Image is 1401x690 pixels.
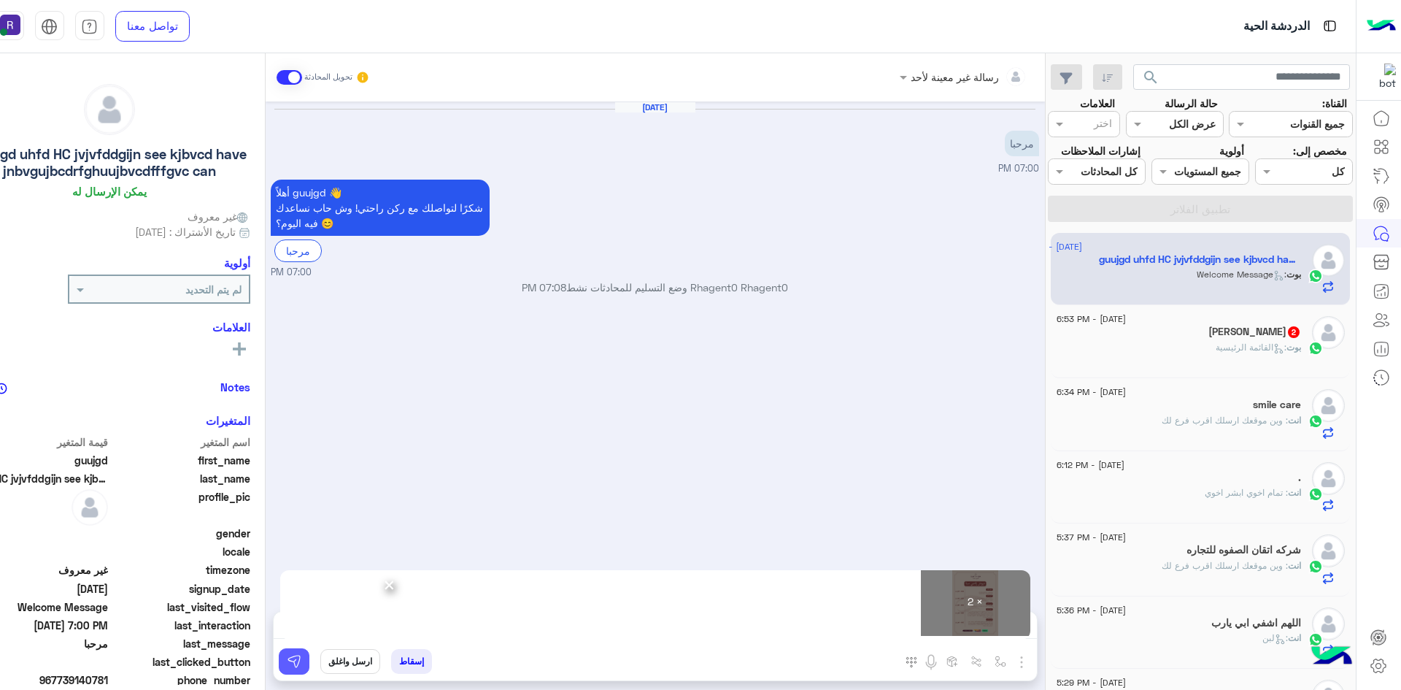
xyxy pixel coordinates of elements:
[391,649,432,674] button: إسقاط
[111,434,250,450] span: اسم المتغير
[287,654,301,669] img: send message
[1312,462,1345,495] img: defaultAdmin.png
[111,489,250,523] span: profile_pic
[1293,143,1347,158] label: مخصص إلى:
[1013,240,1082,253] span: [DATE] - 7:00 PM
[964,649,988,673] button: Trigger scenario
[111,453,250,468] span: first_name
[111,599,250,615] span: last_visited_flow
[1057,459,1124,472] span: [DATE] - 6:12 PM
[1262,632,1288,643] span: : لبن
[1162,415,1288,426] span: وين موقعك ارسلك اقرب فرع لك
[995,656,1006,667] img: select flow
[1253,399,1301,411] h5: smile care
[135,224,236,239] span: تاريخ الأشتراك : [DATE]
[1321,17,1339,35] img: tab
[1162,560,1288,571] span: وين موقعك ارسلك اقرب فرع لك
[1308,414,1323,429] img: WhatsApp
[1288,560,1301,571] span: انت
[1308,632,1323,647] img: WhatsApp
[1048,196,1353,222] button: تطبيق الفلاتر
[1367,11,1396,42] img: Logo
[1219,143,1244,158] label: أولوية
[1057,604,1126,617] span: [DATE] - 5:36 PM
[1080,96,1115,111] label: العلامات
[111,672,250,688] span: phone_number
[1216,342,1286,353] span: : القائمة الرئيسية
[1205,487,1288,498] span: تمام اخوي ابشر اخوي
[274,239,322,262] div: مرحبا
[1286,342,1301,353] span: بوت
[188,209,250,224] span: غير معروف
[224,256,250,269] h6: أولوية
[1057,531,1126,544] span: [DATE] - 5:37 PM
[271,280,1039,295] p: Rhagent0 Rhagent0 وضع التسليم للمحادثات نشط
[1211,617,1301,629] h5: اللهم اشفي ابي يارب
[1094,115,1114,134] div: اختر
[382,568,396,601] span: ×
[970,656,982,667] img: Trigger scenario
[1298,472,1301,484] h5: .
[75,11,104,42] a: tab
[111,526,250,541] span: gender
[206,414,250,427] h6: المتغيرات
[922,653,940,671] img: send voice note
[271,266,312,280] span: 07:00 PM
[220,380,250,394] h6: Notes
[111,581,250,597] span: signup_date
[85,85,134,134] img: defaultAdmin.png
[1312,607,1345,640] img: defaultAdmin.png
[1061,143,1141,158] label: إشارات الملاحظات
[998,163,1039,174] span: 07:00 PM
[1308,487,1323,502] img: WhatsApp
[1306,632,1357,683] img: hulul-logo.png
[320,649,380,674] button: ارسل واغلق
[1243,17,1310,37] p: الدردشة الحية
[615,102,695,112] h6: [DATE]
[1312,389,1345,422] img: defaultAdmin.png
[1099,253,1301,266] h5: guujgd uhfd HC jvjvfddgijn see kjbvcd have jnbvgujbcdrfghuujbvcdfffgvc can
[1288,487,1301,498] span: انت
[271,180,490,236] p: 30/8/2025, 7:00 PM
[111,618,250,633] span: last_interaction
[115,11,190,42] a: تواصل معنا
[1308,341,1323,356] img: WhatsApp
[111,562,250,578] span: timezone
[111,636,250,651] span: last_message
[1308,559,1323,574] img: WhatsApp
[1288,326,1300,338] span: 2
[1057,676,1126,689] span: [DATE] - 5:29 PM
[1286,269,1301,280] span: بوت
[72,185,147,198] h6: يمكن الإرسال له
[1208,326,1301,338] h5: yaseen khan
[1165,96,1218,111] label: حالة الرسالة
[72,489,108,526] img: defaultAdmin.png
[111,544,250,559] span: locale
[1312,244,1345,277] img: defaultAdmin.png
[111,471,250,486] span: last_name
[988,649,1012,673] button: select flow
[1057,386,1126,399] span: [DATE] - 6:34 PM
[906,656,917,668] img: make a call
[1370,64,1396,90] img: 322853014244696
[940,649,964,673] button: create order
[41,18,58,35] img: tab
[1133,64,1169,96] button: search
[1288,415,1301,426] span: انت
[1308,269,1323,283] img: WhatsApp
[921,570,1030,636] div: × 2
[304,72,352,83] small: تحويل المحادثة
[1312,534,1345,567] img: defaultAdmin.png
[81,18,98,35] img: tab
[1288,632,1301,643] span: انت
[111,654,250,670] span: last_clicked_button
[1057,313,1126,326] span: [DATE] - 6:53 PM
[1197,269,1286,280] span: : Welcome Message
[522,281,566,294] span: 07:08 PM
[1142,69,1159,86] span: search
[946,656,958,667] img: create order
[1312,316,1345,349] img: defaultAdmin.png
[1005,131,1039,156] p: 30/8/2025, 7:00 PM
[1322,96,1347,111] label: القناة:
[1186,544,1301,556] h5: شركه اتقان الصفوه للتجاره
